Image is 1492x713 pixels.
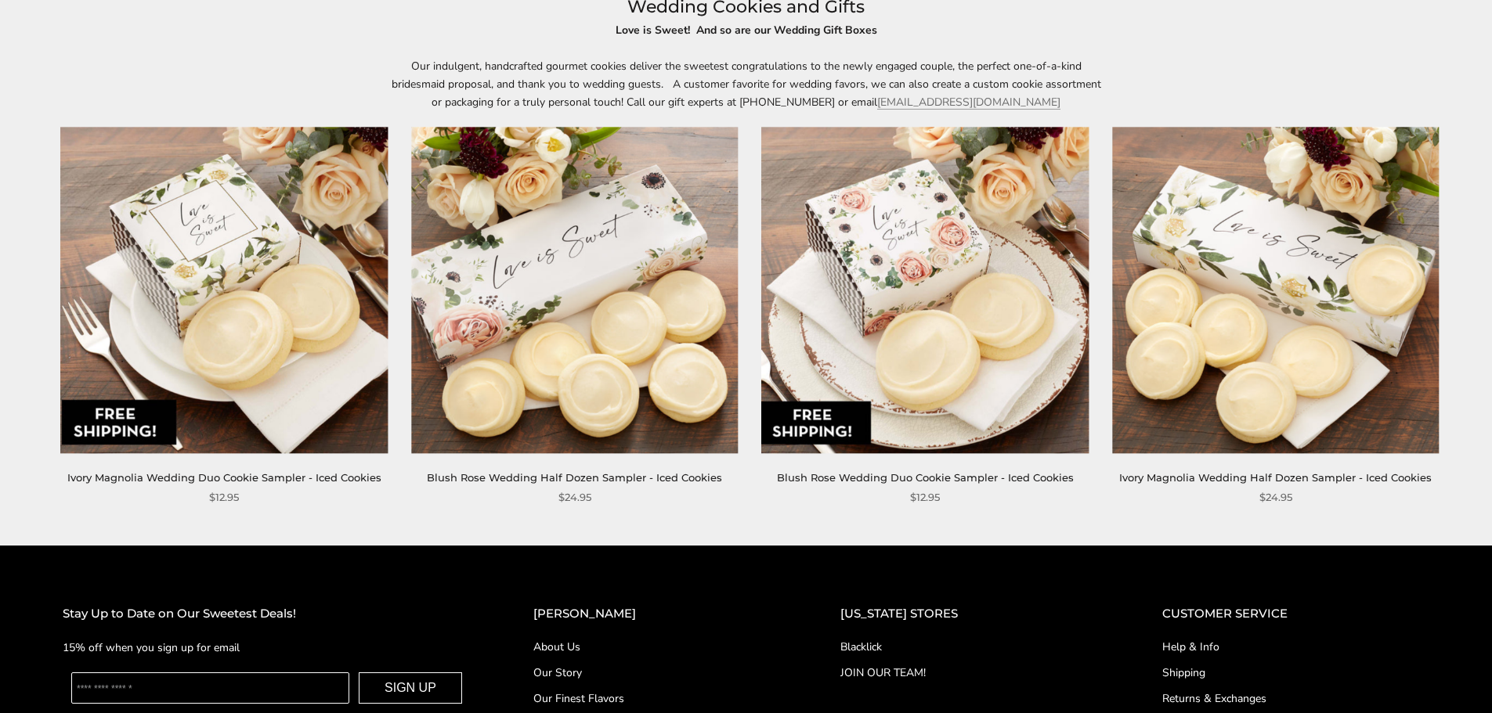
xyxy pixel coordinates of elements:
img: Ivory Magnolia Wedding Half Dozen Sampler - Iced Cookies [1112,127,1439,453]
a: [EMAIL_ADDRESS][DOMAIN_NAME] [877,95,1060,110]
h2: CUSTOMER SERVICE [1162,604,1429,624]
a: Help & Info [1162,639,1429,655]
a: Blush Rose Wedding Half Dozen Sampler - Iced Cookies [427,471,722,484]
a: Shipping [1162,664,1429,681]
img: Ivory Magnolia Wedding Duo Cookie Sampler - Iced Cookies [61,127,388,453]
iframe: Sign Up via Text for Offers [13,654,162,700]
a: Our Story [533,664,778,681]
input: Enter your email [71,672,349,704]
a: Ivory Magnolia Wedding Half Dozen Sampler - Iced Cookies [1119,471,1432,484]
a: About Us [533,639,778,655]
a: JOIN OUR TEAM! [840,664,1100,681]
span: $12.95 [910,489,940,506]
a: Ivory Magnolia Wedding Duo Cookie Sampler - Iced Cookies [67,471,381,484]
a: Blacklick [840,639,1100,655]
a: Our Finest Flavors [533,690,778,707]
img: Blush Rose Wedding Duo Cookie Sampler - Iced Cookies [762,127,1089,453]
button: SIGN UP [359,672,462,704]
span: $24.95 [1259,489,1292,506]
h2: [US_STATE] STORES [840,604,1100,624]
p: Our indulgent, handcrafted gourmet cookies deliver the sweetest congratulations to the newly enga... [386,57,1107,111]
p: 15% off when you sign up for email [63,639,471,657]
a: Returns & Exchanges [1162,690,1429,707]
img: Blush Rose Wedding Half Dozen Sampler - Iced Cookies [411,127,738,453]
span: $24.95 [558,489,591,506]
h2: [PERSON_NAME] [533,604,778,624]
h2: Stay Up to Date on Our Sweetest Deals! [63,604,471,624]
span: $12.95 [209,489,239,506]
strong: Love is Sweet! And so are our Wedding Gift Boxes [616,23,877,38]
a: Blush Rose Wedding Duo Cookie Sampler - Iced Cookies [777,471,1074,484]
